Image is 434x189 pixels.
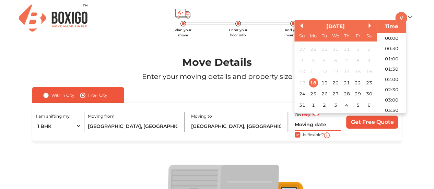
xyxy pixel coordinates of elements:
div: Not available Friday, August 8th, 2025 [353,56,362,65]
div: Not available Thursday, August 14th, 2025 [342,67,351,76]
span: Enter your floor info [229,28,247,37]
li: 03:30 [377,105,406,116]
li: 03:00 [377,95,406,105]
div: Choose Wednesday, August 27th, 2025 [331,90,340,99]
div: Th [342,32,351,41]
div: Not available Saturday, August 2nd, 2025 [364,45,374,54]
div: Not available Monday, August 4th, 2025 [308,56,318,65]
div: Not available Sunday, August 3rd, 2025 [297,56,307,65]
div: Not available Tuesday, July 29th, 2025 [320,45,329,54]
div: Not available Friday, August 15th, 2025 [353,67,362,76]
div: Mo [308,32,318,41]
div: Not available Thursday, August 7th, 2025 [342,56,351,65]
label: Within City [51,91,74,99]
div: Choose Thursday, August 28th, 2025 [342,90,351,99]
div: Choose Monday, August 18th, 2025 [308,78,318,87]
div: Not available Wednesday, August 13th, 2025 [331,67,340,76]
div: Not available Thursday, July 31st, 2025 [342,45,351,54]
div: Choose Tuesday, September 2nd, 2025 [320,101,329,110]
div: Not available Sunday, July 27th, 2025 [297,45,307,54]
span: Add your inventory [284,28,301,37]
div: Choose Friday, August 29th, 2025 [353,90,362,99]
label: I am shifting my [36,113,70,119]
label: Moving from [87,113,114,119]
div: Not available Monday, August 11th, 2025 [308,67,318,76]
div: month 2025-08 [296,44,374,111]
label: Inter City [88,91,107,99]
li: 00:00 [377,33,406,44]
li: 00:30 [377,44,406,54]
div: Not available Tuesday, August 5th, 2025 [320,56,329,65]
input: Moving date [295,119,341,131]
div: [DATE] [294,23,377,31]
h1: Move Details [17,56,417,69]
input: Select City [87,120,179,132]
div: Not available Friday, August 1st, 2025 [353,45,362,54]
img: i [324,132,330,138]
div: Choose Wednesday, September 3rd, 2025 [331,101,340,110]
div: Choose Monday, August 25th, 2025 [308,90,318,99]
div: Not available Sunday, August 17th, 2025 [297,78,307,87]
div: Not available Saturday, August 16th, 2025 [364,67,374,76]
div: Choose Tuesday, August 26th, 2025 [320,90,329,99]
div: Choose Thursday, September 4th, 2025 [342,101,351,110]
div: Choose Friday, September 5th, 2025 [353,101,362,110]
div: Not available Tuesday, August 12th, 2025 [320,67,329,76]
div: Choose Sunday, August 31st, 2025 [297,101,307,110]
div: Time [379,23,404,31]
div: Not available Wednesday, July 30th, 2025 [331,45,340,54]
div: Not available Saturday, August 9th, 2025 [364,56,374,65]
div: Choose Monday, September 1st, 2025 [308,101,318,110]
div: Choose Saturday, September 6th, 2025 [364,101,374,110]
div: Not available Sunday, August 10th, 2025 [297,67,307,76]
div: Su [297,32,307,41]
div: Sa [364,32,374,41]
div: We [331,32,340,41]
p: Enter your moving details and property size [17,71,417,82]
div: Choose Tuesday, August 19th, 2025 [320,78,329,87]
button: Previous Month [298,23,303,28]
div: Choose Sunday, August 24th, 2025 [297,90,307,99]
div: Not available Wednesday, August 6th, 2025 [331,56,340,65]
div: Choose Saturday, August 23rd, 2025 [364,78,374,87]
li: 01:30 [377,64,406,74]
img: Boxigo [19,4,87,32]
div: Tu [320,32,329,41]
div: Choose Wednesday, August 20th, 2025 [331,78,340,87]
li: 02:30 [377,85,406,95]
label: Moving to [191,113,212,119]
li: 02:00 [377,74,406,85]
div: Choose Thursday, August 21st, 2025 [342,78,351,87]
label: Is flexible? [303,131,324,138]
button: Next Month [368,23,373,28]
input: Get Free Quote [346,116,398,129]
div: Not available Monday, July 28th, 2025 [308,45,318,54]
div: Choose Saturday, August 30th, 2025 [364,90,374,99]
span: Plan your move [175,28,191,37]
div: Choose Friday, August 22nd, 2025 [353,78,362,87]
li: 01:00 [377,54,406,64]
input: Select City [191,120,282,132]
div: Fr [353,32,362,41]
